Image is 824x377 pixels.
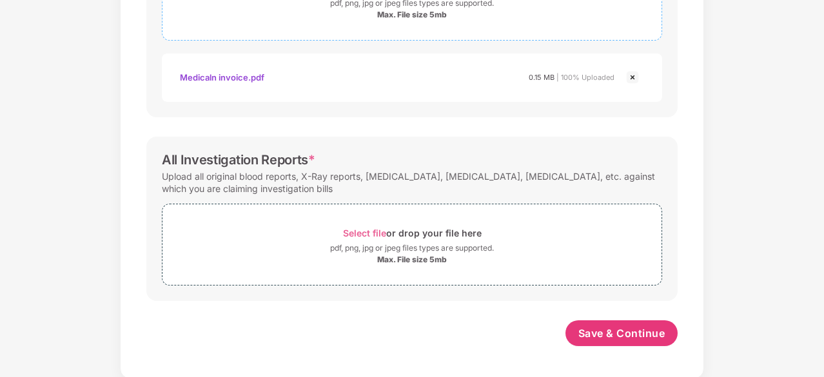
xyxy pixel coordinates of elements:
span: 0.15 MB [529,73,554,82]
span: Save & Continue [578,326,665,340]
div: Upload all original blood reports, X-Ray reports, [MEDICAL_DATA], [MEDICAL_DATA], [MEDICAL_DATA],... [162,168,662,197]
img: svg+xml;base64,PHN2ZyBpZD0iQ3Jvc3MtMjR4MjQiIHhtbG5zPSJodHRwOi8vd3d3LnczLm9yZy8yMDAwL3N2ZyIgd2lkdG... [625,70,640,85]
div: Medicaln invoice.pdf [180,66,264,88]
div: Max. File size 5mb [377,255,447,265]
div: Max. File size 5mb [377,10,447,20]
span: Select file [343,227,386,238]
div: All Investigation Reports [162,152,315,168]
div: or drop your file here [343,224,482,242]
button: Save & Continue [565,320,678,346]
span: Select fileor drop your file herepdf, png, jpg or jpeg files types are supported.Max. File size 5mb [162,214,662,275]
span: | 100% Uploaded [556,73,614,82]
div: pdf, png, jpg or jpeg files types are supported. [330,242,494,255]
